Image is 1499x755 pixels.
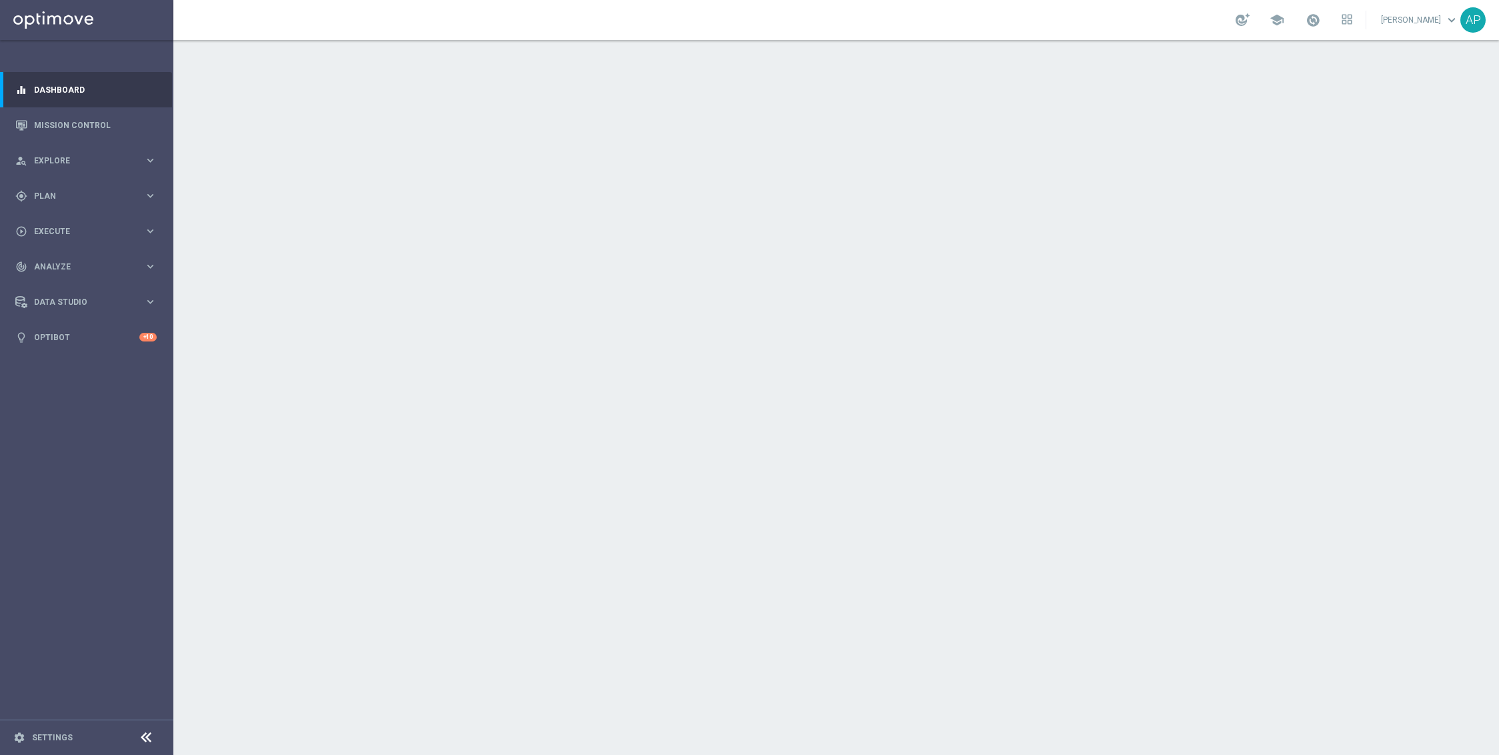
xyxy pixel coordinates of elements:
div: AP [1460,7,1486,33]
span: Analyze [34,263,144,271]
span: Data Studio [34,298,144,306]
i: play_circle_outline [15,225,27,237]
i: keyboard_arrow_right [144,189,157,202]
button: Mission Control [15,120,157,131]
div: Data Studio [15,296,144,308]
a: [PERSON_NAME]keyboard_arrow_down [1380,10,1460,30]
button: play_circle_outline Execute keyboard_arrow_right [15,226,157,237]
span: Plan [34,192,144,200]
i: keyboard_arrow_right [144,295,157,308]
i: keyboard_arrow_right [144,260,157,273]
span: Execute [34,227,144,235]
a: Optibot [34,319,139,355]
i: keyboard_arrow_right [144,154,157,167]
div: Dashboard [15,72,157,107]
button: gps_fixed Plan keyboard_arrow_right [15,191,157,201]
div: Optibot [15,319,157,355]
div: Execute [15,225,144,237]
a: Dashboard [34,72,157,107]
div: +10 [139,333,157,341]
i: person_search [15,155,27,167]
button: track_changes Analyze keyboard_arrow_right [15,261,157,272]
div: Explore [15,155,144,167]
button: equalizer Dashboard [15,85,157,95]
span: keyboard_arrow_down [1444,13,1459,27]
i: equalizer [15,84,27,96]
a: Mission Control [34,107,157,143]
button: lightbulb Optibot +10 [15,332,157,343]
span: school [1270,13,1284,27]
button: Data Studio keyboard_arrow_right [15,297,157,307]
i: lightbulb [15,331,27,343]
span: Explore [34,157,144,165]
div: Plan [15,190,144,202]
a: Settings [32,734,73,742]
i: track_changes [15,261,27,273]
i: settings [13,732,25,744]
div: Analyze [15,261,144,273]
button: person_search Explore keyboard_arrow_right [15,155,157,166]
i: gps_fixed [15,190,27,202]
div: Mission Control [15,107,157,143]
i: keyboard_arrow_right [144,225,157,237]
